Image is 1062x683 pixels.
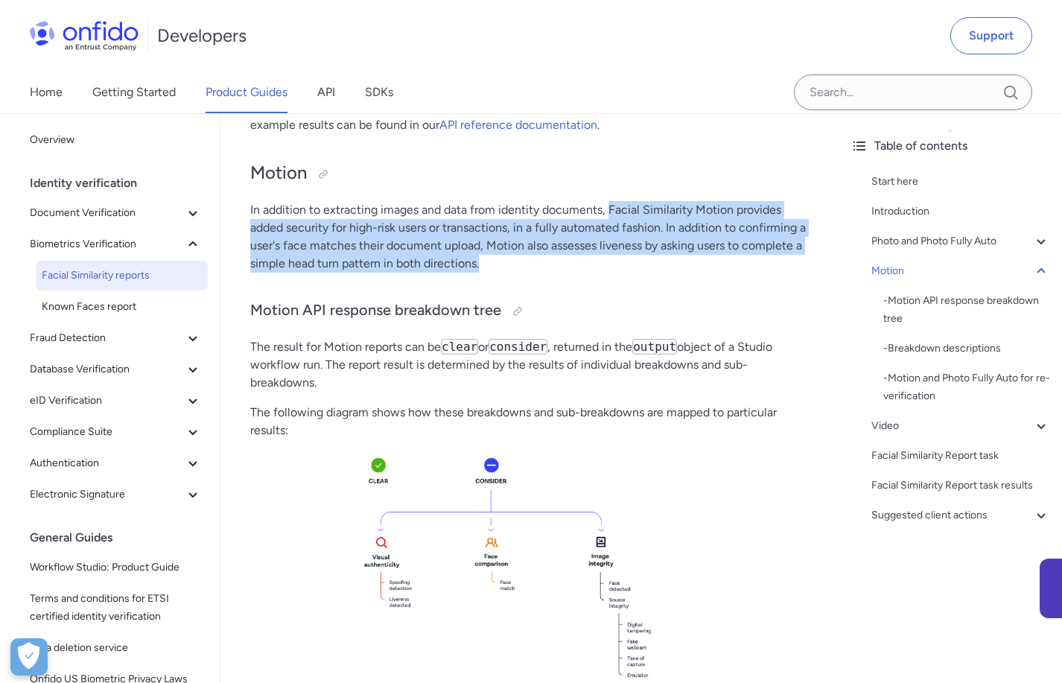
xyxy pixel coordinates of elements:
[24,633,208,663] a: Data deletion service
[850,137,1050,155] div: Table of contents
[30,329,184,347] span: Fraud Detection
[30,235,184,253] span: Biometrics Verification
[871,173,1050,191] a: Start here
[883,369,1050,405] div: - Motion and Photo Fully Auto for re-verification
[30,454,184,472] span: Authentication
[24,448,208,478] button: Authentication
[30,559,202,576] span: Workflow Studio: Product Guide
[30,392,184,410] span: eID Verification
[950,17,1032,54] a: Support
[24,584,208,632] a: Terms and conditions for ETSI certified identity verification
[24,417,208,447] button: Compliance Suite
[30,639,202,657] span: Data deletion service
[24,323,208,353] button: Fraud Detection
[36,261,208,290] a: Facial Similarity reports
[157,24,247,48] h1: Developers
[24,480,208,509] button: Electronic Signature
[30,523,214,553] div: General Guides
[883,292,1050,328] a: -Motion API response breakdown tree
[30,21,139,51] img: Onfido Logo
[883,340,1050,358] div: - Breakdown descriptions
[30,423,184,441] span: Compliance Suite
[30,590,202,626] span: Terms and conditions for ETSI certified identity verification
[42,267,202,285] span: Facial Similarity reports
[24,355,208,384] button: Database Verification
[317,72,335,113] a: API
[206,72,287,113] a: Product Guides
[24,229,208,259] button: Biometrics Verification
[441,339,478,355] code: clear
[883,340,1050,358] a: -Breakdown descriptions
[883,369,1050,405] a: -Motion and Photo Fully Auto for re-verification
[24,125,208,155] a: Overview
[250,161,809,186] h2: Motion
[30,131,202,149] span: Overview
[24,553,208,582] a: Workflow Studio: Product Guide
[632,339,677,355] code: output
[871,417,1050,435] a: Video
[871,506,1050,524] a: Suggested client actions
[250,98,809,134] p: Complete details regarding the structure of Facial Similarity Photo and Photo Fully Auto reports ...
[24,386,208,416] button: eID Verification
[871,477,1050,495] a: Facial Similarity Report task results
[30,360,184,378] span: Database Verification
[794,74,1032,110] input: Onfido search input field
[24,198,208,228] button: Document Verification
[30,72,63,113] a: Home
[489,339,547,355] code: consider
[871,232,1050,250] a: Photo and Photo Fully Auto
[883,292,1050,328] div: - Motion API response breakdown tree
[365,72,393,113] a: SDKs
[250,404,809,439] p: The following diagram shows how these breakdowns and sub-breakdowns are mapped to particular resu...
[439,118,597,132] a: API reference documentation
[871,447,1050,465] a: Facial Similarity Report task
[871,262,1050,280] a: Motion
[92,72,176,113] a: Getting Started
[250,338,809,392] p: The result for Motion reports can be or , returned in the object of a Studio workflow run. The re...
[42,298,202,316] span: Known Faces report
[30,486,184,503] span: Electronic Signature
[30,168,214,198] div: Identity verification
[10,638,48,676] div: Cookie Preferences
[871,203,1050,220] a: Introduction
[30,204,184,222] span: Document Verification
[250,201,809,273] p: In addition to extracting images and data from identity documents, Facial Similarity Motion provi...
[250,299,809,323] h3: Motion API response breakdown tree
[36,292,208,322] a: Known Faces report
[10,638,48,676] button: Open Preferences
